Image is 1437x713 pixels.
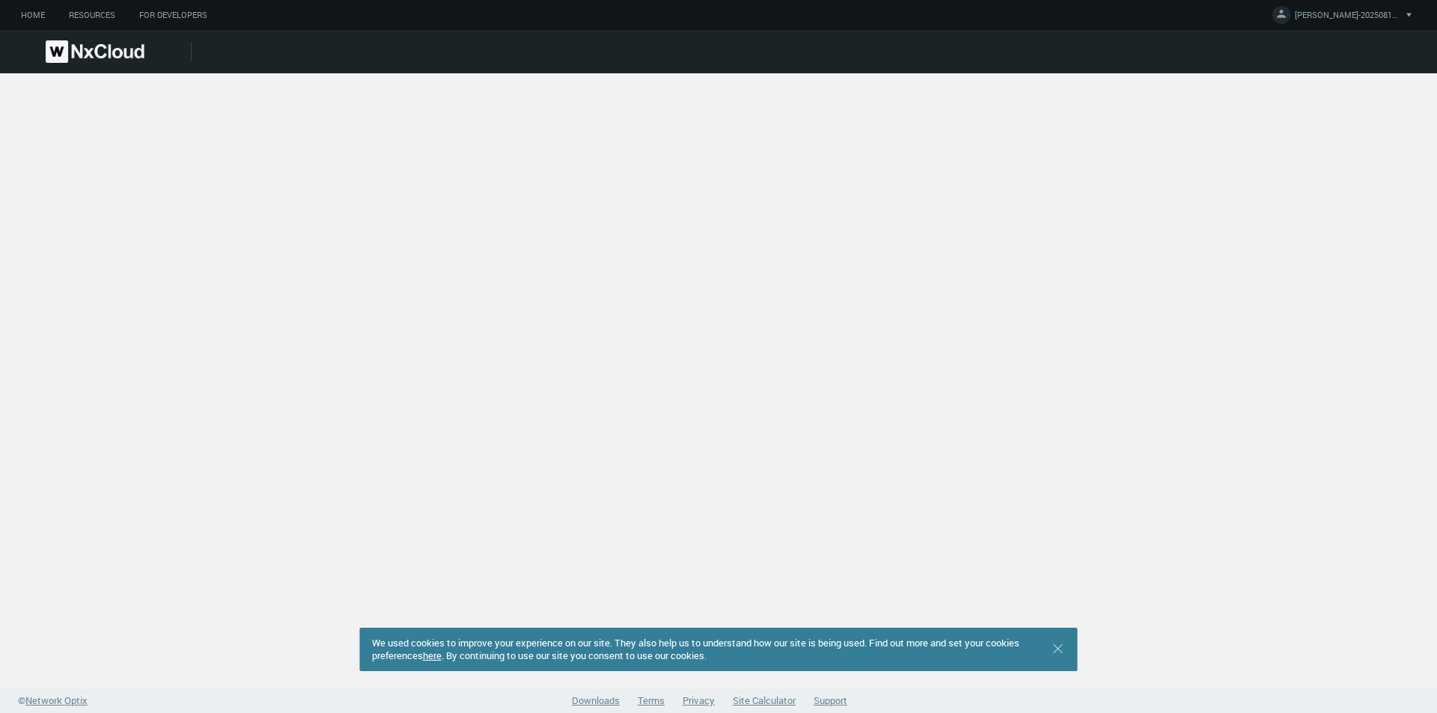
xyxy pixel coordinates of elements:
img: Nx Cloud logo [46,40,144,63]
a: Resources [57,6,127,25]
span: [PERSON_NAME]-20250814-2 M. [1295,9,1400,26]
a: Support [814,694,847,707]
a: ©Network Optix [18,694,88,709]
a: Site Calculator [733,694,796,707]
span: We used cookies to improve your experience on our site. They also help us to understand how our s... [372,636,1019,662]
a: here [423,649,442,662]
a: Home [9,6,57,25]
a: Privacy [683,694,715,707]
a: For Developers [127,6,219,25]
a: Downloads [572,694,620,707]
span: Network Optix [25,694,88,707]
span: . By continuing to use our site you consent to use our cookies. [442,649,707,662]
a: Terms [638,694,665,707]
